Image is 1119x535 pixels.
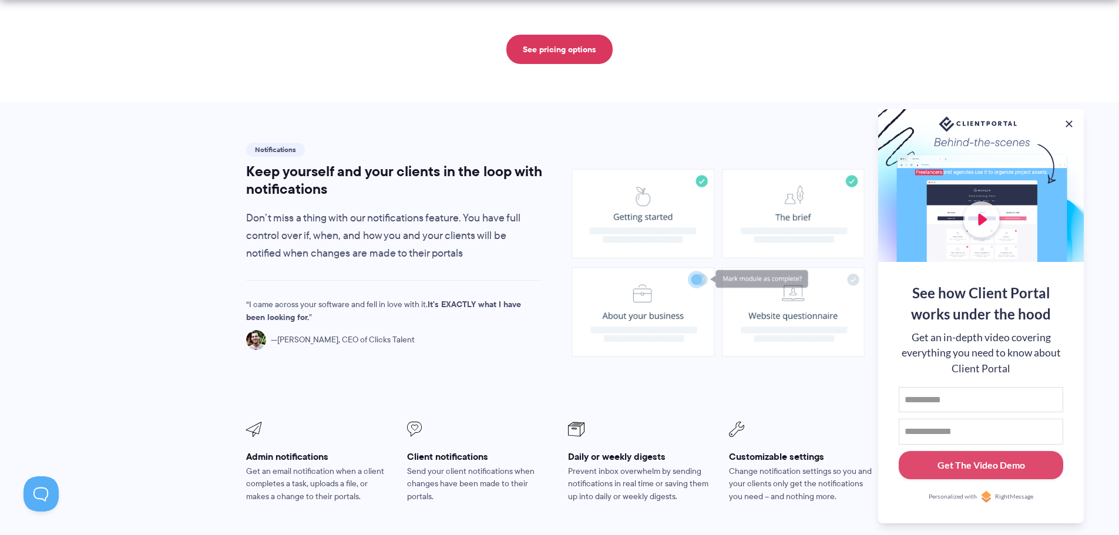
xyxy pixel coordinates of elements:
[23,476,59,512] iframe: Toggle Customer Support
[729,450,873,463] h3: Customizable settings
[729,465,873,504] p: Change notification settings so you and your clients only get the notifications you need – and no...
[246,210,543,263] p: Don’t miss a thing with our notifications feature. You have full control over if, when, and how y...
[246,163,543,198] h2: Keep yourself and your clients in the loop with notifications
[407,465,552,504] p: Send your client notifications when changes have been made to their portals.
[899,451,1063,480] button: Get The Video Demo
[937,458,1025,472] div: Get The Video Demo
[995,492,1033,502] span: RightMessage
[568,450,713,463] h3: Daily or weekly digests
[407,450,552,463] h3: Client notifications
[246,298,522,324] p: I came across your software and fell in love with it.
[899,282,1063,325] div: See how Client Portal works under the hood
[271,334,415,346] span: [PERSON_NAME], CEO of Clicks Talent
[246,143,305,157] span: Notifications
[506,35,613,64] a: See pricing options
[246,465,391,504] p: Get an email notification when a client completes a task, uploads a file, or makes a change to th...
[980,491,992,503] img: Personalized with RightMessage
[899,491,1063,503] a: Personalized withRightMessage
[899,330,1063,376] div: Get an in-depth video covering everything you need to know about Client Portal
[246,450,391,463] h3: Admin notifications
[929,492,977,502] span: Personalized with
[568,465,713,504] p: Prevent inbox overwhelm by sending notifications in real time or saving them up into daily or wee...
[246,298,521,324] strong: It's EXACTLY what I have been looking for.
